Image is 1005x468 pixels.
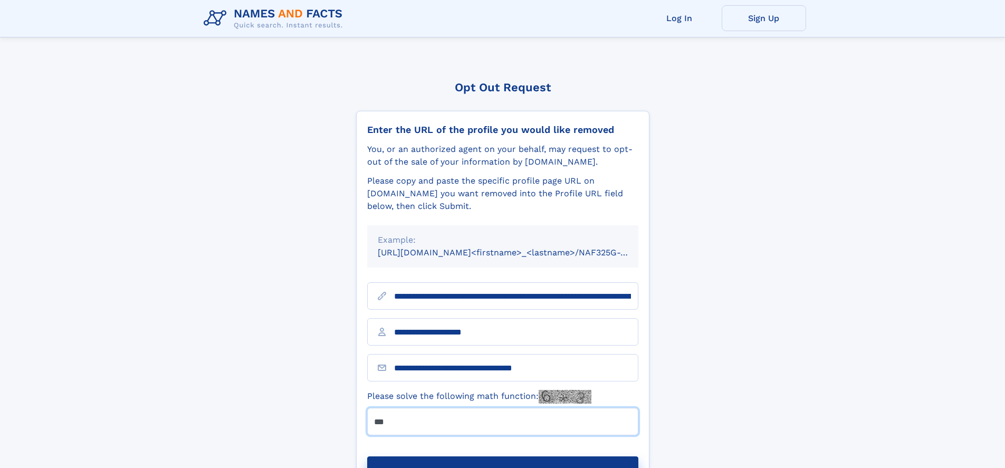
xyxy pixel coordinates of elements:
[722,5,806,31] a: Sign Up
[367,124,638,136] div: Enter the URL of the profile you would like removed
[356,81,649,94] div: Opt Out Request
[378,247,658,257] small: [URL][DOMAIN_NAME]<firstname>_<lastname>/NAF325G-xxxxxxxx
[637,5,722,31] a: Log In
[378,234,628,246] div: Example:
[199,4,351,33] img: Logo Names and Facts
[367,390,591,404] label: Please solve the following math function:
[367,175,638,213] div: Please copy and paste the specific profile page URL on [DOMAIN_NAME] you want removed into the Pr...
[367,143,638,168] div: You, or an authorized agent on your behalf, may request to opt-out of the sale of your informatio...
